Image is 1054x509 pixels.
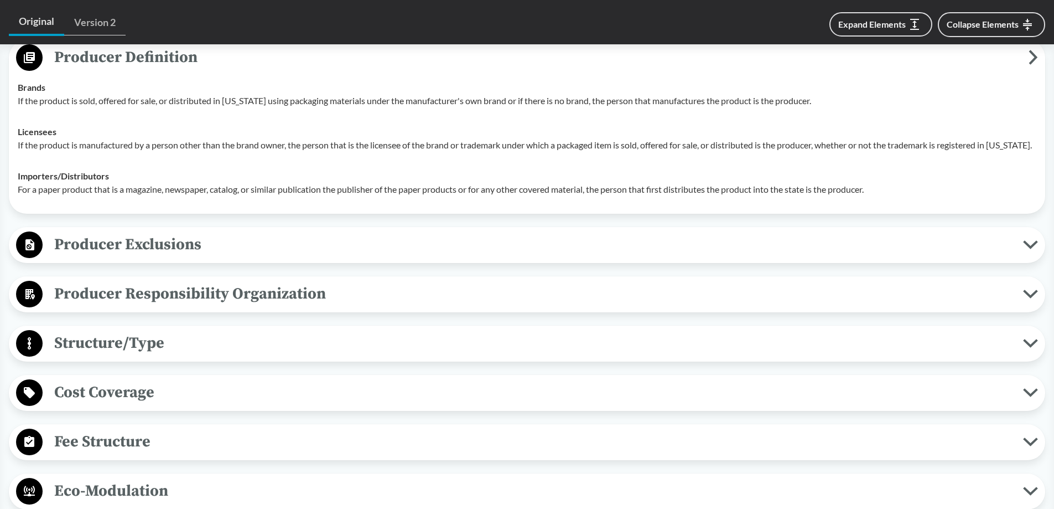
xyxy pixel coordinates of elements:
[18,138,1036,152] p: If the product is manufactured by a person other than the brand owner, the person that is the lic...
[43,281,1023,306] span: Producer Responsibility Organization
[18,183,1036,196] p: For a paper product that is a magazine, newspaper, catalog, or similar publication the publisher ...
[18,82,45,92] strong: Brands
[43,45,1029,70] span: Producer Definition
[13,477,1041,506] button: Eco-Modulation
[43,331,1023,356] span: Structure/Type
[829,12,932,37] button: Expand Elements
[18,94,1036,107] p: If the product is sold, offered for sale, or distributed in [US_STATE] using packaging materials ...
[938,12,1045,37] button: Collapse Elements
[43,380,1023,405] span: Cost Coverage
[43,479,1023,503] span: Eco-Modulation
[18,171,109,181] strong: Importers/​Distributors
[64,10,126,35] a: Version 2
[18,126,56,137] strong: Licensees
[13,428,1041,456] button: Fee Structure
[13,379,1041,407] button: Cost Coverage
[13,44,1041,72] button: Producer Definition
[13,330,1041,358] button: Structure/Type
[9,9,64,36] a: Original
[43,429,1023,454] span: Fee Structure
[43,232,1023,257] span: Producer Exclusions
[13,231,1041,259] button: Producer Exclusions
[13,280,1041,309] button: Producer Responsibility Organization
